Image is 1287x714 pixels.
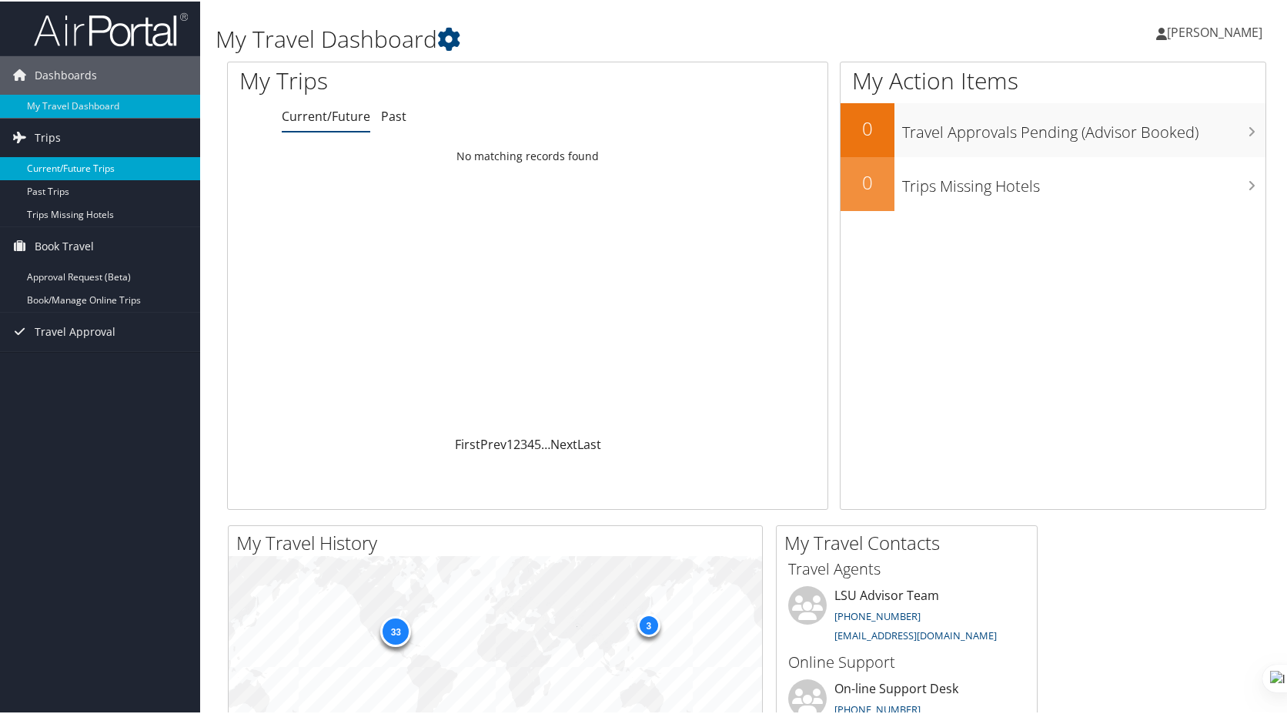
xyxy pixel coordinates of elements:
span: … [541,434,550,451]
h1: My Action Items [841,63,1265,96]
a: 0Travel Approvals Pending (Advisor Booked) [841,102,1265,156]
a: Past [381,106,406,123]
a: [PHONE_NUMBER] [834,608,921,622]
a: [PERSON_NAME] [1156,8,1278,54]
td: No matching records found [228,141,827,169]
h2: 0 [841,168,894,194]
span: Travel Approval [35,311,115,350]
span: [PERSON_NAME] [1167,22,1262,39]
span: Dashboards [35,55,97,93]
div: 3 [637,612,660,635]
li: LSU Advisor Team [781,585,1033,648]
a: Last [577,434,601,451]
h3: Travel Agents [788,557,1025,578]
h3: Travel Approvals Pending (Advisor Booked) [902,112,1265,142]
div: 33 [380,615,411,645]
a: 2 [513,434,520,451]
h2: 0 [841,114,894,140]
h3: Trips Missing Hotels [902,166,1265,196]
a: [EMAIL_ADDRESS][DOMAIN_NAME] [834,627,997,641]
a: 5 [534,434,541,451]
h1: My Trips [239,63,567,96]
a: First [455,434,480,451]
h2: My Travel Contacts [784,528,1037,555]
span: Book Travel [35,226,94,264]
a: 4 [527,434,534,451]
h2: My Travel History [236,528,762,555]
a: Current/Future [282,106,370,123]
span: Trips [35,117,61,156]
a: Prev [480,434,506,451]
h1: My Travel Dashboard [216,22,924,54]
a: Next [550,434,577,451]
a: 0Trips Missing Hotels [841,156,1265,210]
img: airportal-logo.png [34,10,188,46]
h3: Online Support [788,650,1025,672]
a: 3 [520,434,527,451]
a: 1 [506,434,513,451]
